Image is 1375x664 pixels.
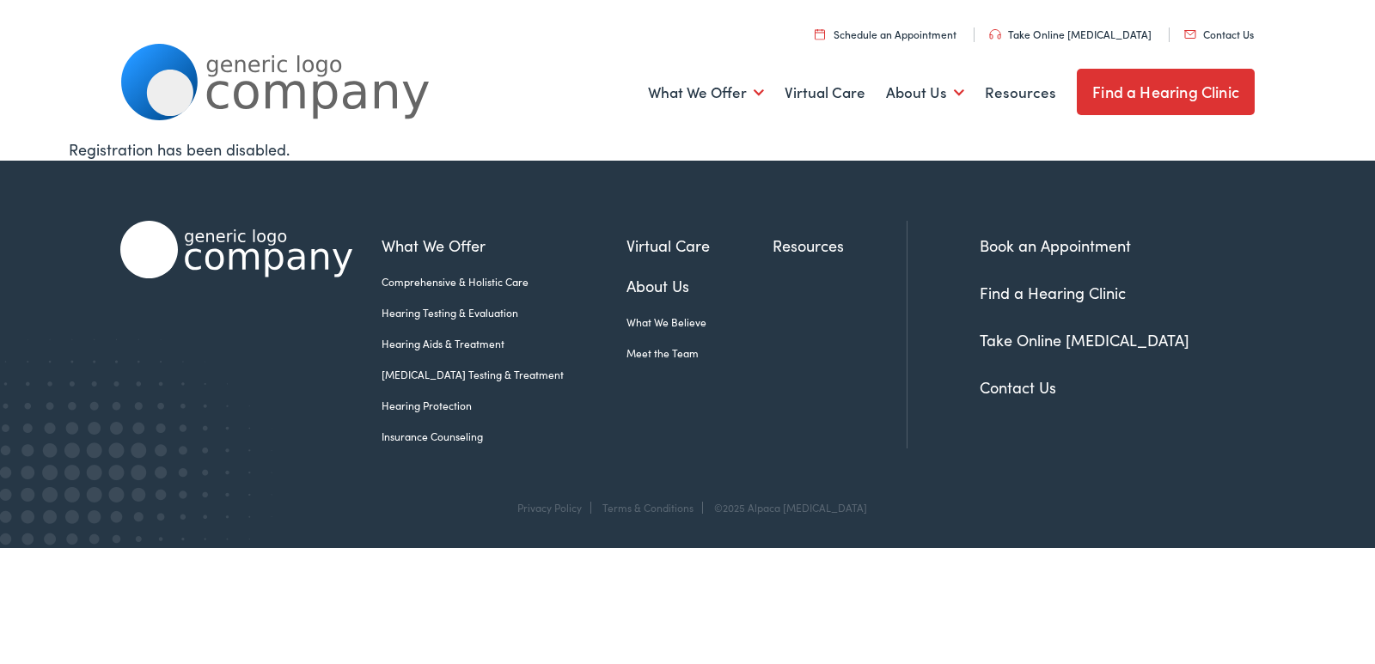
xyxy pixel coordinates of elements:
a: Comprehensive & Holistic Care [382,274,626,289]
a: Contact Us [1184,27,1254,41]
a: Find a Hearing Clinic [1077,69,1255,115]
a: Resources [985,61,1056,125]
div: Registration has been disabled. [69,137,1306,161]
a: Resources [773,234,907,257]
a: Take Online [MEDICAL_DATA] [989,27,1152,41]
a: Terms & Conditions [602,500,694,515]
a: About Us [626,274,773,297]
img: utility icon [989,29,1001,40]
a: [MEDICAL_DATA] Testing & Treatment [382,367,626,382]
a: Virtual Care [785,61,865,125]
img: utility icon [815,28,825,40]
a: Virtual Care [626,234,773,257]
a: Privacy Policy [517,500,582,515]
a: Book an Appointment [980,235,1131,256]
a: Contact Us [980,376,1056,398]
img: Alpaca Audiology [120,221,352,278]
a: What We Believe [626,314,773,330]
a: Take Online [MEDICAL_DATA] [980,329,1189,350]
a: Insurance Counseling [382,429,626,444]
a: Hearing Protection [382,398,626,413]
a: Hearing Aids & Treatment [382,336,626,351]
img: utility icon [1184,30,1196,39]
a: What We Offer [648,61,764,125]
div: ©2025 Alpaca [MEDICAL_DATA] [706,502,867,514]
a: What We Offer [382,234,626,257]
a: Meet the Team [626,345,773,361]
a: About Us [886,61,964,125]
a: Schedule an Appointment [815,27,956,41]
a: Find a Hearing Clinic [980,282,1126,303]
a: Hearing Testing & Evaluation [382,305,626,320]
